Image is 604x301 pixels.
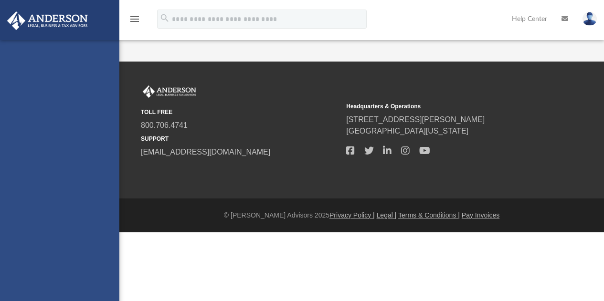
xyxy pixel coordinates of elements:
img: User Pic [583,12,597,26]
a: Terms & Conditions | [398,211,460,219]
a: Pay Invoices [462,211,499,219]
a: 800.706.4741 [141,121,188,129]
img: Anderson Advisors Platinum Portal [141,85,198,98]
div: © [PERSON_NAME] Advisors 2025 [119,210,604,220]
a: [EMAIL_ADDRESS][DOMAIN_NAME] [141,148,270,156]
small: SUPPORT [141,135,339,143]
small: Headquarters & Operations [346,102,545,111]
i: search [159,13,170,23]
small: TOLL FREE [141,108,339,116]
a: menu [129,18,140,25]
img: Anderson Advisors Platinum Portal [4,11,91,30]
a: Privacy Policy | [329,211,375,219]
i: menu [129,13,140,25]
a: Legal | [377,211,397,219]
a: [STREET_ADDRESS][PERSON_NAME] [346,115,485,124]
a: [GEOGRAPHIC_DATA][US_STATE] [346,127,468,135]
